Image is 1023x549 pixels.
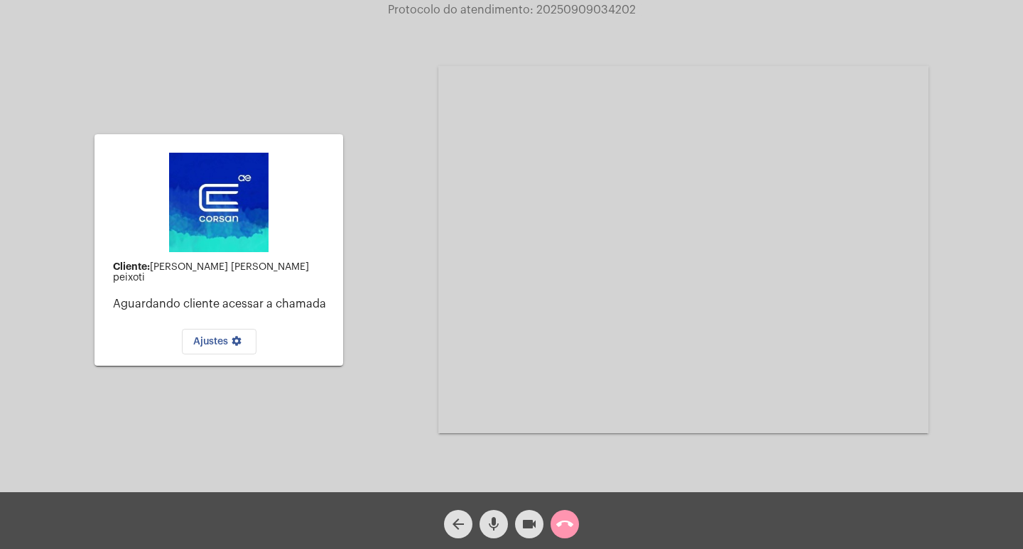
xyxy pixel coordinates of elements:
[485,516,502,533] mat-icon: mic
[113,261,150,271] strong: Cliente:
[450,516,467,533] mat-icon: arrow_back
[169,153,269,252] img: d4669ae0-8c07-2337-4f67-34b0df7f5ae4.jpeg
[521,516,538,533] mat-icon: videocam
[113,261,332,283] div: [PERSON_NAME] [PERSON_NAME] peixoti
[113,298,332,310] p: Aguardando cliente acessar a chamada
[228,335,245,352] mat-icon: settings
[388,4,636,16] span: Protocolo do atendimento: 20250909034202
[556,516,573,533] mat-icon: call_end
[182,329,256,354] button: Ajustes
[193,337,245,347] span: Ajustes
